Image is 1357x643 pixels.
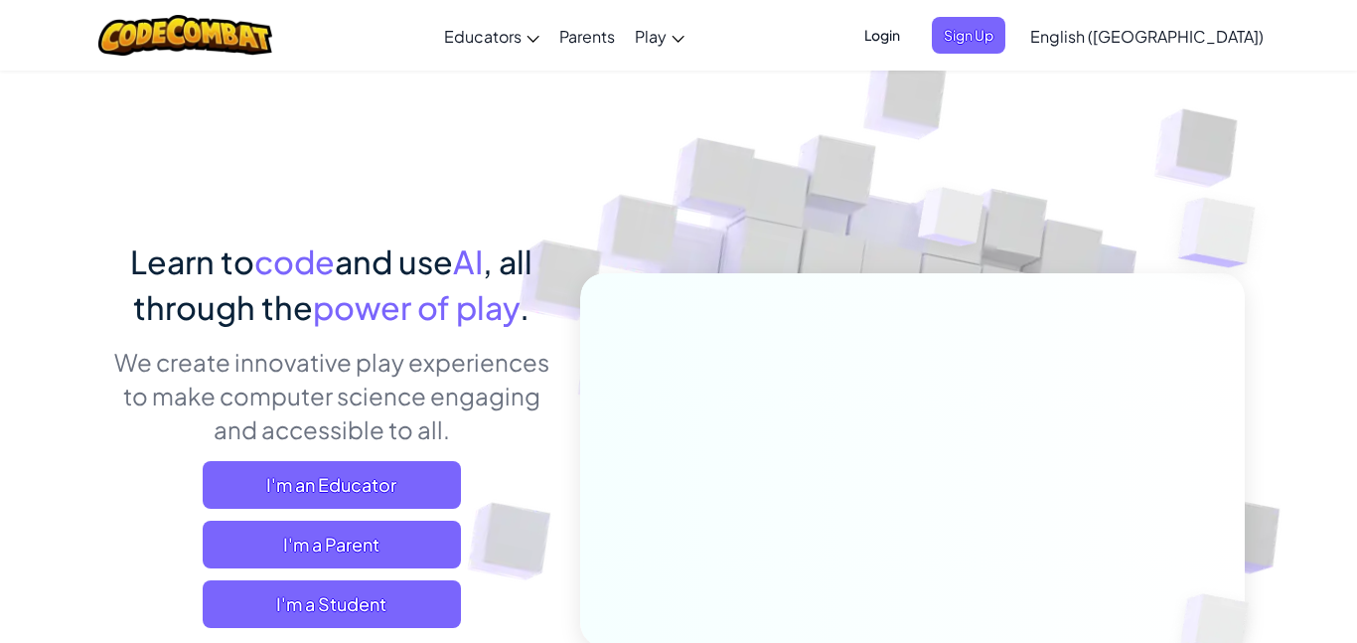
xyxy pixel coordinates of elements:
span: . [520,287,529,327]
img: Overlap cubes [881,148,1024,296]
a: I'm a Parent [203,521,461,568]
a: English ([GEOGRAPHIC_DATA]) [1020,9,1274,63]
p: We create innovative play experiences to make computer science engaging and accessible to all. [112,345,550,446]
span: Play [635,26,667,47]
button: Login [852,17,912,54]
button: Sign Up [932,17,1005,54]
span: power of play [313,287,520,327]
span: English ([GEOGRAPHIC_DATA]) [1030,26,1264,47]
a: I'm an Educator [203,461,461,509]
span: AI [453,241,483,281]
span: and use [335,241,453,281]
a: Educators [434,9,549,63]
a: Parents [549,9,625,63]
span: Educators [444,26,522,47]
span: Learn to [130,241,254,281]
img: Overlap cubes [1138,149,1310,317]
button: I'm a Student [203,580,461,628]
a: Play [625,9,694,63]
img: CodeCombat logo [98,15,272,56]
span: code [254,241,335,281]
